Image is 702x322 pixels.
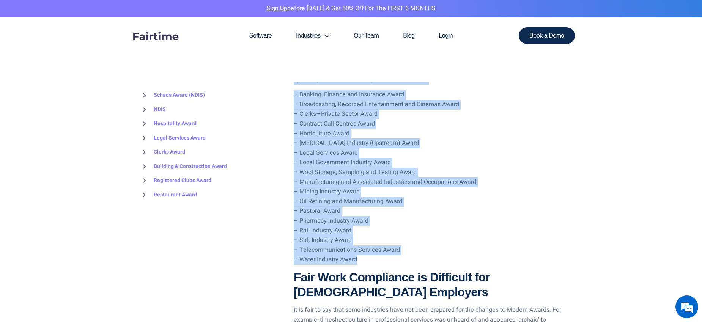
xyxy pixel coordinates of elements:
a: Clerks Award [139,145,185,159]
span: – Local Government Industry Award [294,158,391,167]
a: Hospitality Award [139,116,197,131]
a: Sign Up [266,4,287,13]
a: Restaurant Award [139,188,197,202]
div: Minimize live chat window [124,4,143,22]
span: Book a Demo [529,33,564,39]
a: Blog [391,17,427,54]
span: – Mining Industry Award [294,187,360,196]
a: Login [427,17,465,54]
span: – [MEDICAL_DATA] Industry (Upstream) Award [294,138,419,148]
a: Our Team [342,17,391,54]
span: – Contract Call Centres Award [294,119,375,128]
span: – Rail Industry Award [294,226,351,235]
span: – Salt Industry Award [294,236,352,245]
nav: BROWSE TOPICS [139,88,282,202]
span: – Legal Services Award [294,148,358,157]
span: We're online! [44,96,105,172]
textarea: Type your message and hit 'Enter' [4,207,145,234]
span: – Water Industry Award [294,255,357,264]
span: – Telecommunications Services Award [294,245,400,254]
span: – Pharmacy Industry Award [294,216,368,225]
span: – Horticulture Award [294,129,349,138]
p: – Banking, Finance and Insurance Award [294,90,563,265]
div: Chat with us now [39,42,127,52]
span: – Pastoral Award [294,206,340,215]
a: Industries [284,17,342,54]
span: – Oil Refining and Manufacturing Award [294,197,402,206]
a: NDIS [139,102,166,117]
span: – Wool Storage, Sampling and Testing Award [294,168,417,177]
span: – Clerks—Private Sector Award [294,109,378,118]
a: Book a Demo [519,27,575,44]
div: BROWSE TOPICS [139,72,282,202]
a: Schads Award (NDIS) [139,88,205,102]
strong: Fair Work Compliance is Difficult for [DEMOGRAPHIC_DATA] Employers [294,270,490,298]
p: before [DATE] & Get 50% Off for the FIRST 6 MONTHS [6,4,696,14]
a: Building & Construction Award [139,159,227,174]
a: Software [237,17,284,54]
a: Legal Services Award [139,131,206,145]
span: – Manufacturing and Associated Industries and Occupations Award [294,177,476,187]
span: – Broadcasting, Recorded Entertainment and Cinemas Award [294,100,459,109]
a: Registered Clubs Award [139,173,211,188]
